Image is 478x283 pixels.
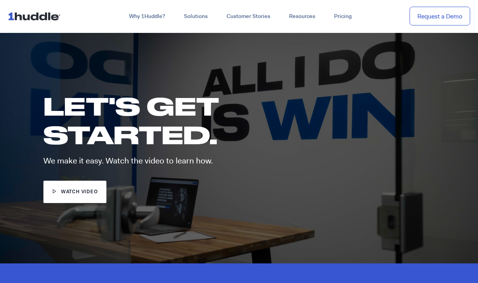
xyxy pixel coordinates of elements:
[174,9,217,24] a: Solutions
[43,181,106,203] a: watch video
[280,9,325,24] a: Resources
[325,9,361,24] a: Pricing
[410,7,470,26] a: Request a Demo
[217,9,280,24] a: Customer Stories
[8,9,64,24] img: ...
[43,92,301,149] h1: LET'S GET STARTED.
[43,157,313,165] p: We make it easy. Watch the video to learn how.
[61,189,98,196] span: watch video
[120,9,174,24] a: Why 1Huddle?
